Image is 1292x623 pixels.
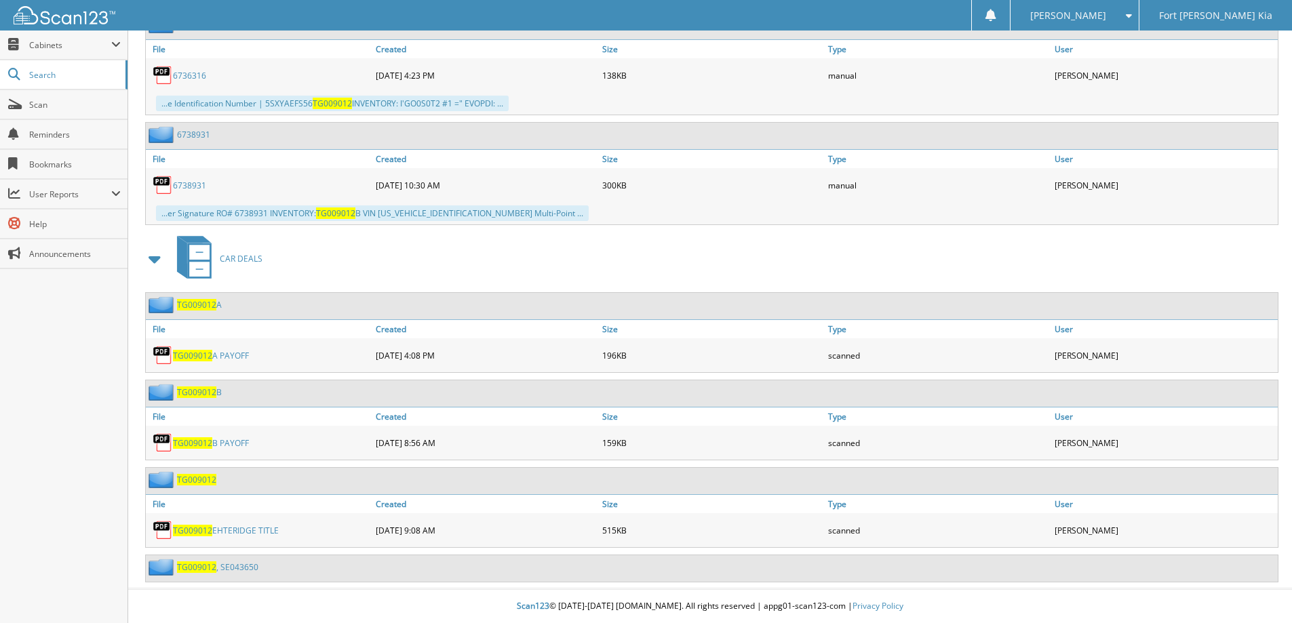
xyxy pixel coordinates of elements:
a: TG009012, SE043650 [177,561,258,573]
img: PDF.png [153,433,173,453]
span: TG009012 [177,386,216,398]
img: PDF.png [153,345,173,365]
a: Size [599,320,825,338]
a: Type [825,320,1051,338]
a: Type [825,150,1051,168]
a: CAR DEALS [169,232,262,285]
a: 6738931 [177,129,210,140]
span: TG009012 [177,561,216,573]
iframe: Chat Widget [1224,558,1292,623]
img: folder2.png [149,471,177,488]
a: Created [372,40,599,58]
a: User [1051,40,1278,58]
a: TG009012A PAYOFF [173,350,249,361]
div: manual [825,172,1051,199]
img: folder2.png [149,559,177,576]
span: CAR DEALS [220,253,262,264]
a: TG009012EHTERIDGE TITLE [173,525,279,536]
div: ...e Identification Number | 5SXYAEFS56 INVENTORY: I'GO0S0T2 #1 =" EVOPDI: ... [156,96,509,111]
a: Type [825,495,1051,513]
div: [PERSON_NAME] [1051,429,1278,456]
span: User Reports [29,188,111,200]
a: Privacy Policy [853,600,903,611]
span: [PERSON_NAME] [1030,12,1106,20]
div: [DATE] 10:30 AM [372,172,599,199]
a: File [146,150,372,168]
a: Size [599,495,825,513]
div: [PERSON_NAME] [1051,172,1278,199]
img: PDF.png [153,175,173,195]
div: [DATE] 9:08 AM [372,517,599,544]
img: folder2.png [149,126,177,143]
div: [PERSON_NAME] [1051,517,1278,544]
div: scanned [825,342,1051,369]
span: Bookmarks [29,159,121,170]
div: © [DATE]-[DATE] [DOMAIN_NAME]. All rights reserved | appg01-scan123-com | [128,590,1292,623]
div: 159KB [599,429,825,456]
a: Size [599,40,825,58]
span: Announcements [29,248,121,260]
div: [PERSON_NAME] [1051,62,1278,89]
a: TG009012A [177,299,222,310]
div: [DATE] 4:08 PM [372,342,599,369]
div: [DATE] 4:23 PM [372,62,599,89]
span: Scan [29,99,121,110]
a: 6736316 [173,70,206,81]
a: Type [825,40,1051,58]
span: Scan123 [517,600,549,611]
a: File [146,407,372,426]
span: TG009012 [173,525,212,536]
a: User [1051,150,1278,168]
a: Created [372,320,599,338]
a: TG009012B [177,386,222,398]
span: TG009012 [316,207,355,219]
a: Created [372,495,599,513]
a: Created [372,150,599,168]
div: 300KB [599,172,825,199]
div: [DATE] 8:56 AM [372,429,599,456]
span: TG009012 [177,299,216,310]
div: 138KB [599,62,825,89]
div: scanned [825,429,1051,456]
span: TG009012 [173,437,212,449]
span: Search [29,69,119,81]
div: scanned [825,517,1051,544]
div: 196KB [599,342,825,369]
span: TG009012 [173,350,212,361]
a: User [1051,495,1278,513]
img: PDF.png [153,520,173,540]
a: 6738931 [173,180,206,191]
div: manual [825,62,1051,89]
img: scan123-logo-white.svg [14,6,115,24]
img: folder2.png [149,296,177,313]
a: Created [372,407,599,426]
a: Size [599,150,825,168]
div: [PERSON_NAME] [1051,342,1278,369]
a: User [1051,320,1278,338]
div: 515KB [599,517,825,544]
img: PDF.png [153,65,173,85]
a: File [146,320,372,338]
a: TG009012B PAYOFF [173,437,249,449]
span: Fort [PERSON_NAME] Kia [1159,12,1272,20]
span: Reminders [29,129,121,140]
span: Cabinets [29,39,111,51]
span: TG009012 [313,98,352,109]
a: TG009012 [177,474,216,485]
img: folder2.png [149,384,177,401]
div: ...er Signature RO# 6738931 INVENTORY: B VIN [US_VEHICLE_IDENTIFICATION_NUMBER] Multi-Point ... [156,205,589,221]
a: File [146,40,372,58]
a: Size [599,407,825,426]
a: File [146,495,372,513]
a: User [1051,407,1278,426]
span: Help [29,218,121,230]
a: Type [825,407,1051,426]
